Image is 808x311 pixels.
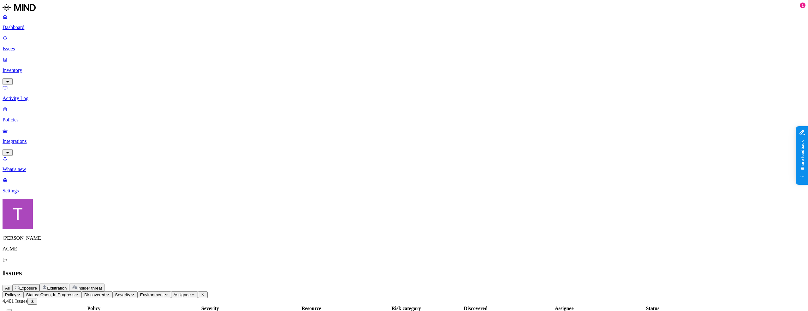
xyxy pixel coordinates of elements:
[3,117,805,123] p: Policies
[3,269,805,277] h2: Issues
[77,286,102,290] span: Insider threat
[174,292,191,297] span: Assignee
[5,286,10,290] span: All
[47,286,67,290] span: Exfiltration
[3,67,805,73] p: Inventory
[3,188,805,194] p: Settings
[3,199,33,229] img: Tzvi Shir-Vaknin
[3,167,805,172] p: What's new
[7,309,12,311] button: Select all
[3,3,36,13] img: MIND
[3,138,805,144] p: Integrations
[140,292,164,297] span: Environment
[26,292,74,297] span: Status: Open, In Progress
[800,3,805,8] div: 1
[3,96,805,101] p: Activity Log
[84,292,105,297] span: Discovered
[5,292,16,297] span: Policy
[3,246,805,252] p: ACME
[115,292,130,297] span: Severity
[3,25,805,30] p: Dashboard
[3,298,27,304] span: 4,401 Issues
[3,46,805,52] p: Issues
[19,286,37,290] span: Exposure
